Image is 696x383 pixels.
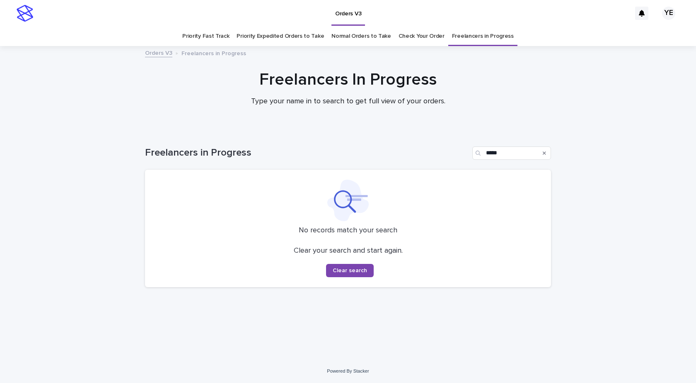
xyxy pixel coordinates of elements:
[181,48,246,57] p: Freelancers in Progress
[182,27,229,46] a: Priority Fast Track
[294,246,403,256] p: Clear your search and start again.
[326,264,374,277] button: Clear search
[327,368,369,373] a: Powered By Stacker
[145,48,172,57] a: Orders V3
[155,226,541,235] p: No records match your search
[17,5,33,22] img: stacker-logo-s-only.png
[145,147,469,159] h1: Freelancers in Progress
[472,146,551,160] input: Search
[662,7,675,20] div: YE
[145,70,551,90] h1: Freelancers In Progress
[399,27,445,46] a: Check Your Order
[331,27,391,46] a: Normal Orders to Take
[333,268,367,273] span: Clear search
[452,27,514,46] a: Freelancers in Progress
[182,97,514,106] p: Type your name in to search to get full view of your orders.
[237,27,324,46] a: Priority Expedited Orders to Take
